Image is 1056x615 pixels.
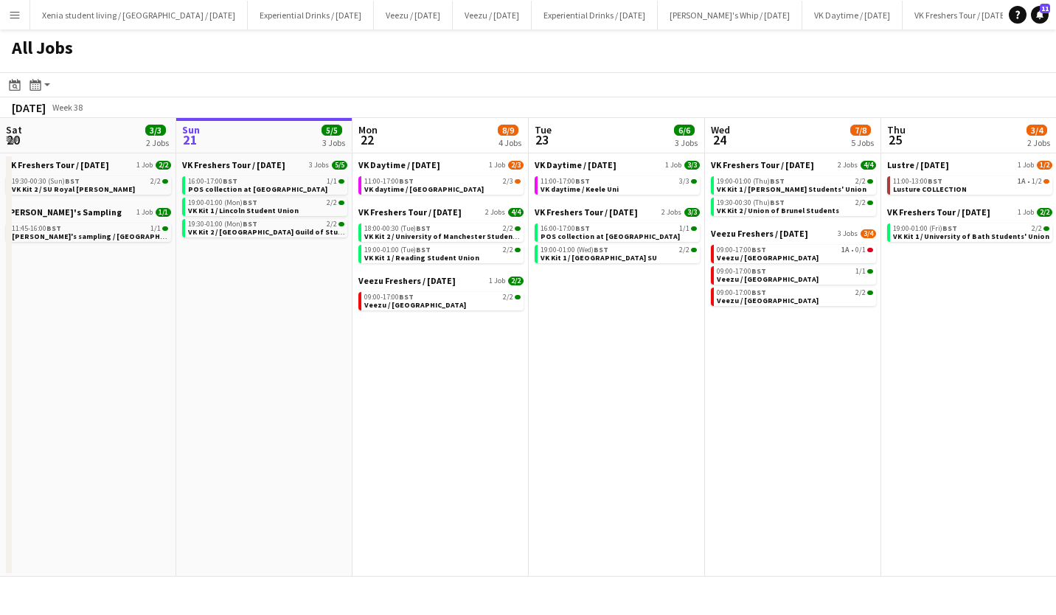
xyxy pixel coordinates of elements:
[182,159,285,170] span: VK Freshers Tour / Sept 25
[717,198,873,215] a: 19:30-00:30 (Thu)BST2/2VK Kit 2 / Union of Brunel Students
[364,253,479,263] span: VK Kit 1 / Reading Student Union
[717,206,839,215] span: VK Kit 2 / Union of Brunel Students
[684,208,700,217] span: 3/3
[541,246,608,254] span: 19:00-01:00 (Wed)
[12,100,46,115] div: [DATE]
[508,161,524,170] span: 2/3
[508,208,524,217] span: 4/4
[499,137,521,148] div: 4 Jobs
[679,225,689,232] span: 1/1
[322,125,342,136] span: 5/5
[136,161,153,170] span: 1 Job
[658,1,802,29] button: [PERSON_NAME]'s Whip / [DATE]
[30,1,248,29] button: Xenia student living / [GEOGRAPHIC_DATA] / [DATE]
[532,131,552,148] span: 23
[594,245,608,254] span: BST
[374,1,453,29] button: Veezu / [DATE]
[188,220,257,228] span: 19:30-01:00 (Mon)
[684,161,700,170] span: 3/3
[691,248,697,252] span: 2/2
[364,176,521,193] a: 11:00-17:00BST2/3VK daytime / [GEOGRAPHIC_DATA]
[364,232,545,241] span: VK Kit 2 / University of Manchester Students' Union
[893,223,1049,240] a: 19:00-01:00 (Fri)BST2/2VK Kit 1 / University of Bath Students' Union
[887,123,906,136] span: Thu
[717,176,873,193] a: 19:00-01:00 (Thu)BST2/2VK Kit 1 / [PERSON_NAME] Students' Union
[861,229,876,238] span: 3/4
[358,206,462,218] span: VK Freshers Tour / Sept 25
[711,159,876,228] div: VK Freshers Tour / [DATE]2 Jobs4/419:00-01:00 (Thu)BST2/2VK Kit 1 / [PERSON_NAME] Students' Union...
[717,178,785,185] span: 19:00-01:00 (Thu)
[532,1,658,29] button: Experiential Drinks / [DATE]
[358,206,524,218] a: VK Freshers Tour / [DATE]2 Jobs4/4
[180,131,200,148] span: 21
[6,159,171,206] div: VK Freshers Tour / [DATE]1 Job2/219:30-00:30 (Sun)BST2/2VK Kit 2 / SU Royal [PERSON_NAME]
[893,178,942,185] span: 11:00-13:00
[12,184,135,194] span: VK Kit 2 / SU Royal Holloway
[711,159,814,170] span: VK Freshers Tour / Sept 25
[717,266,873,283] a: 09:00-17:00BST1/1Veezu / [GEOGRAPHIC_DATA]
[188,184,327,194] span: POS collection at Casa Hotel
[399,292,414,302] span: BST
[711,123,730,136] span: Wed
[358,275,524,286] a: Veezu Freshers / [DATE]1 Job2/2
[575,176,590,186] span: BST
[146,137,169,148] div: 2 Jobs
[1027,137,1050,148] div: 2 Jobs
[1018,208,1034,217] span: 1 Job
[156,161,171,170] span: 2/2
[893,225,957,232] span: 19:00-01:00 (Fri)
[498,125,518,136] span: 8/9
[841,246,850,254] span: 1A
[665,161,681,170] span: 1 Job
[485,208,505,217] span: 2 Jobs
[416,245,431,254] span: BST
[855,268,866,275] span: 1/1
[1018,161,1034,170] span: 1 Job
[867,179,873,184] span: 2/2
[887,159,1052,206] div: Lustre / [DATE]1 Job1/211:00-13:00BST1A•1/2Lusture COLLECTION
[327,178,337,185] span: 1/1
[188,219,344,236] a: 19:30-01:00 (Mon)BST2/2VK Kit 2 / [GEOGRAPHIC_DATA] Guild of Students
[1031,6,1049,24] a: 11
[12,223,168,240] a: 11:45-16:00BST1/1[PERSON_NAME]'s sampling / [GEOGRAPHIC_DATA]
[867,201,873,205] span: 2/2
[364,178,414,185] span: 11:00-17:00
[717,296,819,305] span: Veezu / University of Portsmouth
[6,159,109,170] span: VK Freshers Tour / Sept 25
[162,179,168,184] span: 2/2
[851,137,874,148] div: 5 Jobs
[887,206,1052,218] a: VK Freshers Tour / [DATE]1 Job2/2
[1043,179,1049,184] span: 1/2
[188,227,358,237] span: VK Kit 2 / University of Birmingham Guild of Students
[717,253,819,263] span: Veezu / Cardiff Met University
[711,159,876,170] a: VK Freshers Tour / [DATE]2 Jobs4/4
[887,206,1052,245] div: VK Freshers Tour / [DATE]1 Job2/219:00-01:00 (Fri)BST2/2VK Kit 1 / University of Bath Students' U...
[711,228,876,309] div: Veezu Freshers / [DATE]3 Jobs3/409:00-17:00BST1A•0/1Veezu / [GEOGRAPHIC_DATA]09:00-17:00BST1/1Vee...
[358,159,524,206] div: VK Daytime / [DATE]1 Job2/311:00-17:00BST2/3VK daytime / [GEOGRAPHIC_DATA]
[541,245,697,262] a: 19:00-01:00 (Wed)BST2/2VK Kit 1 / [GEOGRAPHIC_DATA] SU
[1040,4,1050,13] span: 11
[223,176,237,186] span: BST
[489,277,505,285] span: 1 Job
[364,293,414,301] span: 09:00-17:00
[885,131,906,148] span: 25
[717,245,873,262] a: 09:00-17:00BST1A•0/1Veezu / [GEOGRAPHIC_DATA]
[49,102,86,113] span: Week 38
[535,206,638,218] span: VK Freshers Tour / Sept 25
[802,1,903,29] button: VK Daytime / [DATE]
[356,131,378,148] span: 22
[535,159,700,170] a: VK Daytime / [DATE]1 Job3/3
[717,289,766,296] span: 09:00-17:00
[364,223,521,240] a: 18:00-00:30 (Tue)BST2/2VK Kit 2 / University of Manchester Students' Union
[12,176,168,193] a: 19:30-00:30 (Sun)BST2/2VK Kit 2 / SU Royal [PERSON_NAME]
[6,123,22,136] span: Sat
[535,206,700,218] a: VK Freshers Tour / [DATE]2 Jobs3/3
[508,277,524,285] span: 2/2
[503,246,513,254] span: 2/2
[1037,161,1052,170] span: 1/2
[515,248,521,252] span: 2/2
[855,199,866,206] span: 2/2
[338,201,344,205] span: 2/2
[150,178,161,185] span: 2/2
[188,199,257,206] span: 19:00-01:00 (Mon)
